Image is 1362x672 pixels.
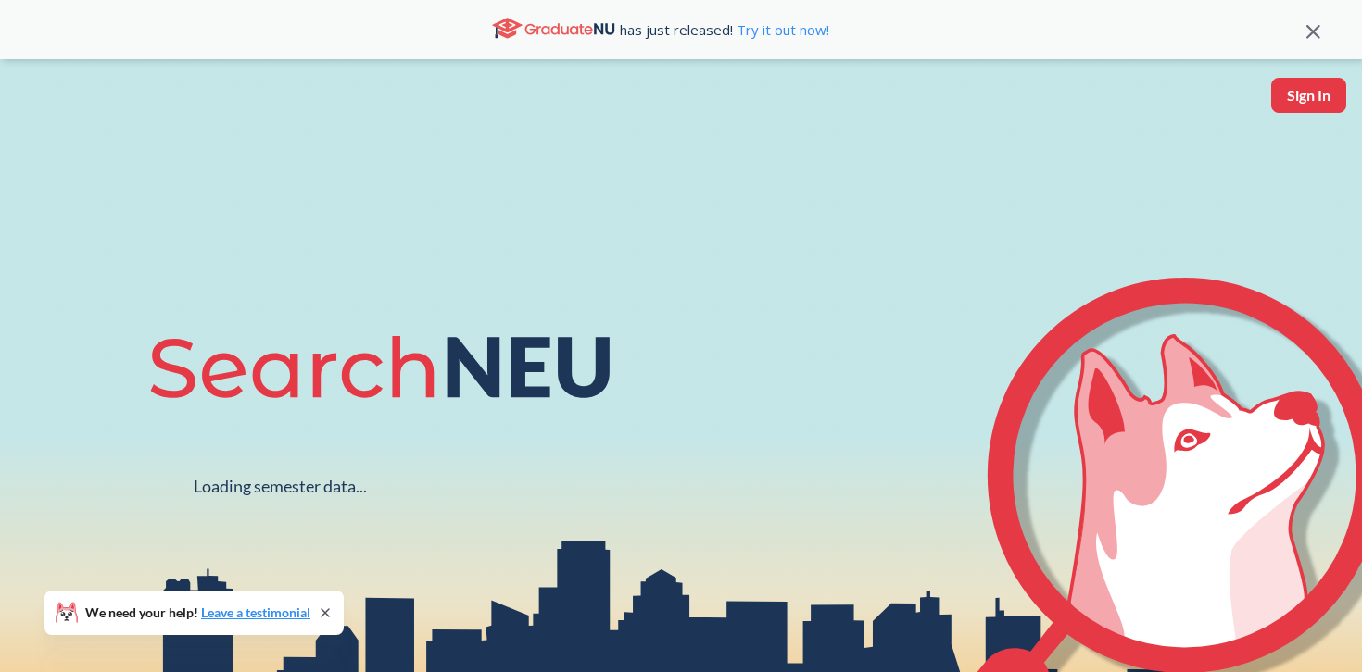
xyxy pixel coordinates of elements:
[85,606,310,619] span: We need your help!
[194,476,367,497] div: Loading semester data...
[19,78,62,134] img: sandbox logo
[733,20,829,39] a: Try it out now!
[620,19,829,40] span: has just released!
[1271,78,1346,113] button: Sign In
[201,604,310,620] a: Leave a testimonial
[19,78,62,140] a: sandbox logo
